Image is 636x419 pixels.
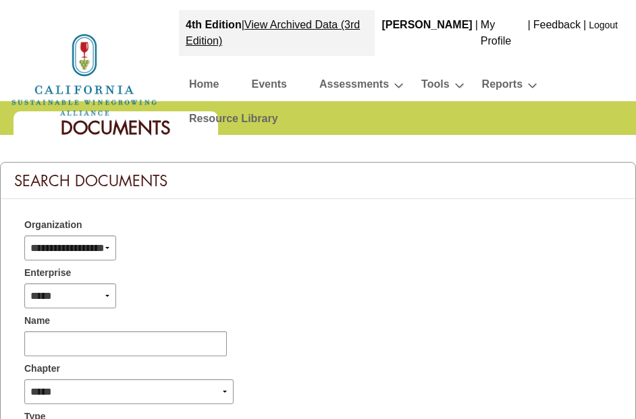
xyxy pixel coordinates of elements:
[10,68,159,80] a: Home
[421,75,449,99] a: Tools
[589,20,618,30] a: Logout
[533,19,581,30] a: Feedback
[189,75,219,99] a: Home
[24,314,50,328] span: Name
[24,266,71,280] span: Enterprise
[582,10,587,56] div: |
[481,19,511,47] a: My Profile
[179,10,375,56] div: |
[474,10,479,56] div: |
[381,19,472,30] b: [PERSON_NAME]
[186,19,360,47] a: View Archived Data (3rd Edition)
[251,75,286,99] a: Events
[1,163,635,199] div: Search Documents
[527,10,532,56] div: |
[24,218,82,232] span: Organization
[189,109,278,133] a: Resource Library
[482,75,523,99] a: Reports
[319,75,389,99] a: Assessments
[24,362,60,376] span: Chapter
[10,32,159,118] img: logo_cswa2x.png
[186,19,242,30] strong: 4th Edition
